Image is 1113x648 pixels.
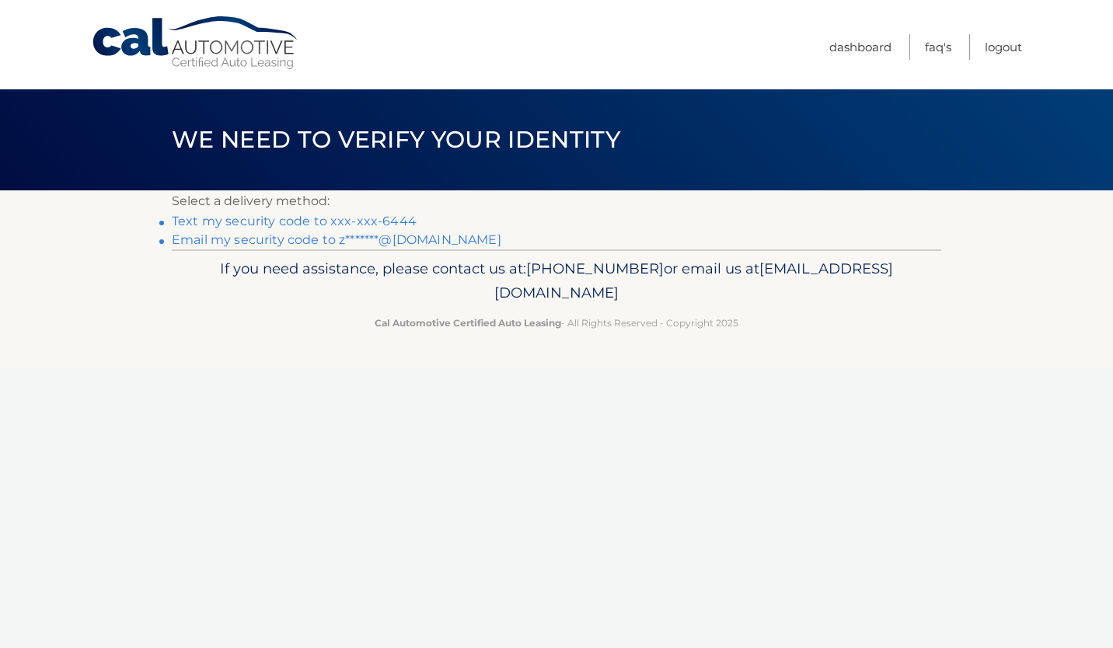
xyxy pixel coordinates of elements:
p: - All Rights Reserved - Copyright 2025 [182,315,931,331]
a: Email my security code to z*******@[DOMAIN_NAME] [172,232,501,247]
strong: Cal Automotive Certified Auto Leasing [375,317,561,329]
span: [PHONE_NUMBER] [526,260,664,277]
p: If you need assistance, please contact us at: or email us at [182,256,931,306]
a: Text my security code to xxx-xxx-6444 [172,214,417,228]
a: FAQ's [925,34,951,60]
p: Select a delivery method: [172,190,941,212]
span: We need to verify your identity [172,125,620,154]
a: Cal Automotive [91,16,301,71]
a: Logout [985,34,1022,60]
a: Dashboard [829,34,891,60]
